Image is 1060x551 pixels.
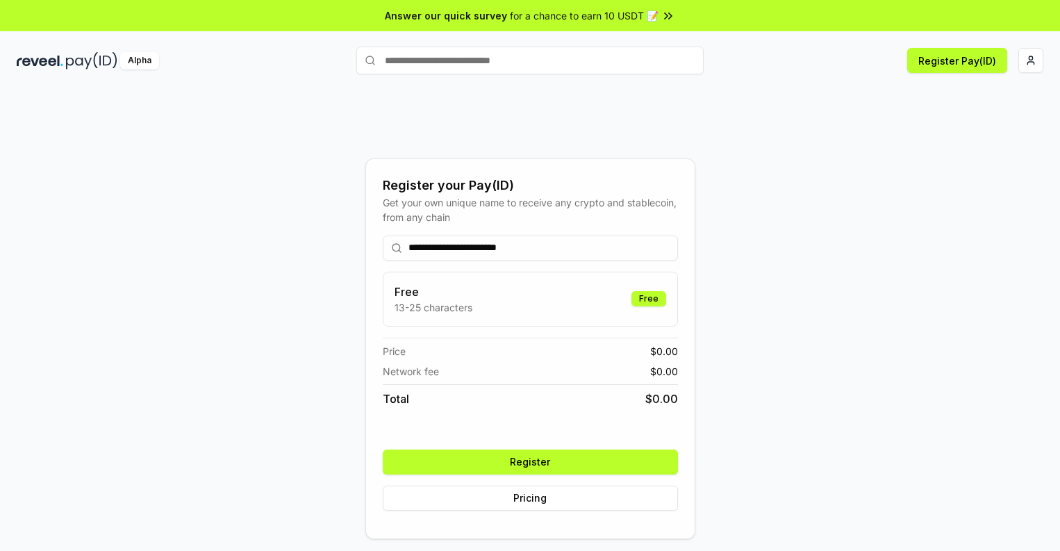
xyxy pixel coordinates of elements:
[383,344,406,359] span: Price
[650,344,678,359] span: $ 0.00
[383,486,678,511] button: Pricing
[510,8,659,23] span: for a chance to earn 10 USDT 📝
[17,52,63,69] img: reveel_dark
[395,283,472,300] h3: Free
[650,364,678,379] span: $ 0.00
[66,52,117,69] img: pay_id
[120,52,159,69] div: Alpha
[645,390,678,407] span: $ 0.00
[383,195,678,224] div: Get your own unique name to receive any crypto and stablecoin, from any chain
[383,176,678,195] div: Register your Pay(ID)
[395,300,472,315] p: 13-25 characters
[907,48,1007,73] button: Register Pay(ID)
[383,390,409,407] span: Total
[383,364,439,379] span: Network fee
[631,291,666,306] div: Free
[385,8,507,23] span: Answer our quick survey
[383,450,678,475] button: Register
